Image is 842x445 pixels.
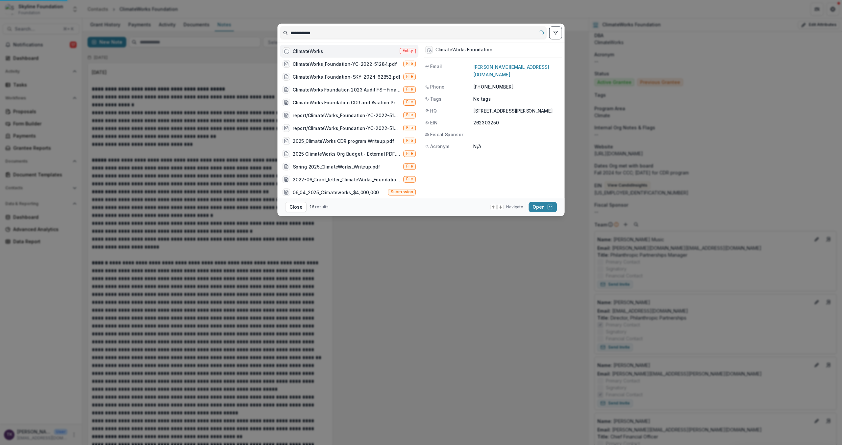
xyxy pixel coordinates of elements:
[473,95,491,102] p: No tags
[406,87,413,92] span: File
[293,61,397,67] div: ClimateWorks_Foundation-YC-2022-51284.pdf
[406,177,413,182] span: File
[293,163,380,170] div: Spring 2025_ClimateWorks_Writeup.pdf
[309,204,314,209] span: 26
[430,107,437,114] span: HQ
[473,119,561,126] p: 262303250
[549,26,562,39] button: toggle filters
[285,202,307,212] button: Close
[293,176,401,183] div: 2022-06_Grant_letter_ClimateWorks_Foundation_YCF.pdf
[406,139,413,143] span: File
[435,47,492,52] div: ClimateWorks Foundation
[406,164,413,169] span: File
[293,86,401,93] div: ClimateWorks Foundation 2023 Audit FS – Final (2).pdf
[293,189,379,196] div: 06_04_2025_Climateworks_$4,000,000
[406,62,413,66] span: File
[406,151,413,156] span: File
[293,150,401,157] div: 2025 ClimateWorks Org Budget - External PDF.pdf
[293,73,401,80] div: ClimateWorks_Foundation-SKY-2024-62852.pdf
[506,204,523,210] span: Navigate
[406,113,413,118] span: File
[293,112,401,118] div: report/ClimateWorks_Foundation-YC-2022-51284-Grant_Report.pdf
[406,74,413,79] span: File
[473,84,561,90] p: [PHONE_NUMBER]
[430,84,445,90] span: Phone
[473,143,561,149] p: N/A
[430,143,449,149] span: Acronym
[293,48,323,54] div: ClimateWorks
[430,95,441,102] span: Tags
[293,125,401,131] div: report/ClimateWorks_Foundation-YC-2022-51284-Grant_Report.pdf
[403,49,413,53] span: Entity
[430,131,463,138] span: Fiscal Sponsor
[406,100,413,105] span: File
[406,126,413,130] span: File
[391,190,413,195] span: Submission
[529,202,557,212] button: Open
[293,99,401,106] div: ClimateWorks Foundation CDR and Aviation Proposal to the Quadrature Climate Foundation_revised_11...
[315,204,328,209] span: results
[430,63,442,70] span: Email
[473,107,561,114] p: [STREET_ADDRESS][PERSON_NAME]
[293,138,394,144] div: 2025_ClimateWorks CDR program Writeup.pdf
[473,64,549,77] a: [PERSON_NAME][EMAIL_ADDRESS][DOMAIN_NAME]
[430,119,437,126] span: EIN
